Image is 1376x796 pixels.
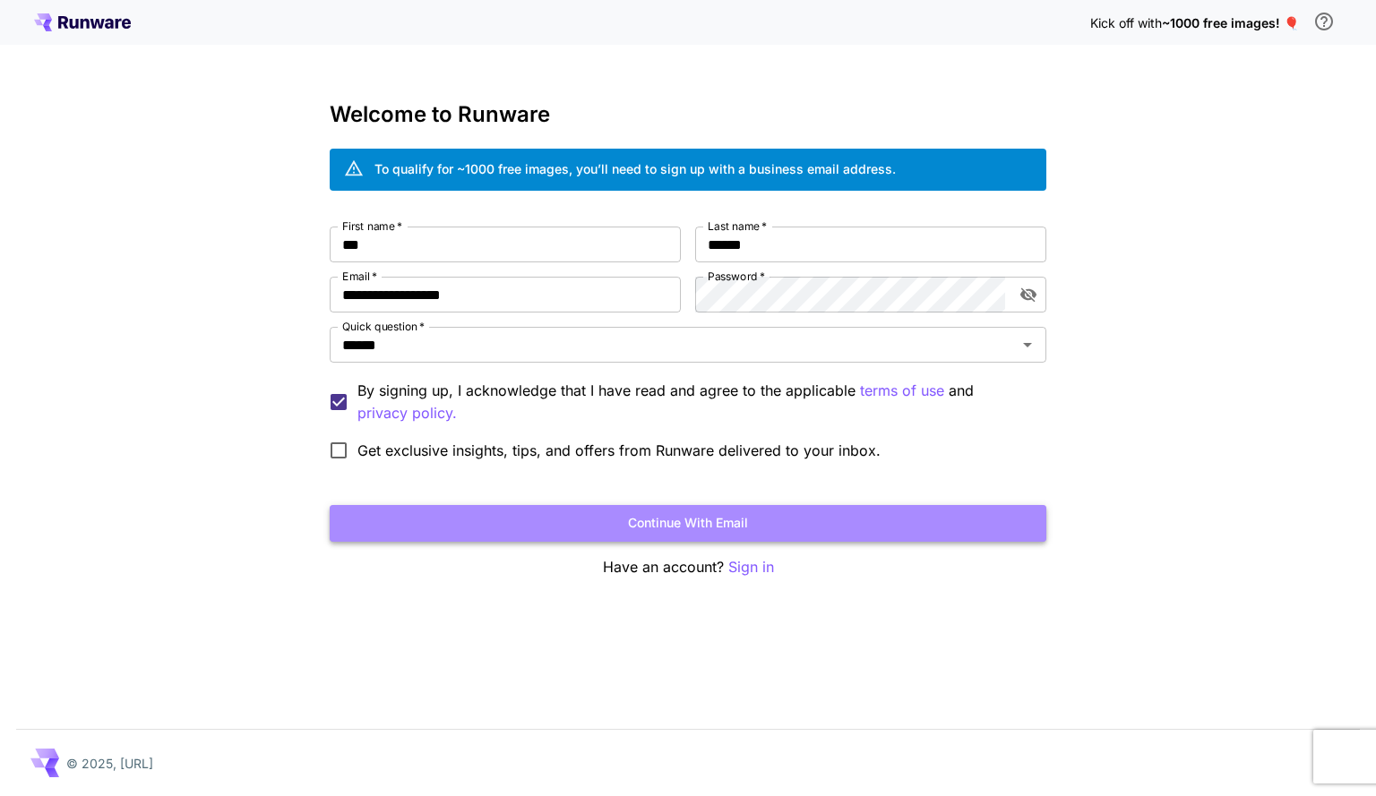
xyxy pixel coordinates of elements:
p: By signing up, I acknowledge that I have read and agree to the applicable and [357,380,1032,424]
h3: Welcome to Runware [330,102,1046,127]
button: By signing up, I acknowledge that I have read and agree to the applicable terms of use and [357,402,457,424]
p: terms of use [860,380,944,402]
button: In order to qualify for free credit, you need to sign up with a business email address and click ... [1306,4,1342,39]
div: To qualify for ~1000 free images, you’ll need to sign up with a business email address. [374,159,896,178]
label: Quick question [342,319,425,334]
span: ~1000 free images! 🎈 [1162,15,1299,30]
span: Get exclusive insights, tips, and offers from Runware delivered to your inbox. [357,440,881,461]
button: Sign in [728,556,774,578]
label: Last name [708,218,767,234]
p: © 2025, [URL] [66,754,153,773]
label: Email [342,269,377,284]
span: Kick off with [1090,15,1162,30]
button: Continue with email [330,505,1046,542]
label: First name [342,218,402,234]
p: Have an account? [330,556,1046,578]
p: privacy policy. [357,402,457,424]
button: Open [1015,332,1040,357]
button: toggle password visibility [1012,278,1045,311]
button: By signing up, I acknowledge that I have read and agree to the applicable and privacy policy. [860,380,944,402]
label: Password [708,269,765,284]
